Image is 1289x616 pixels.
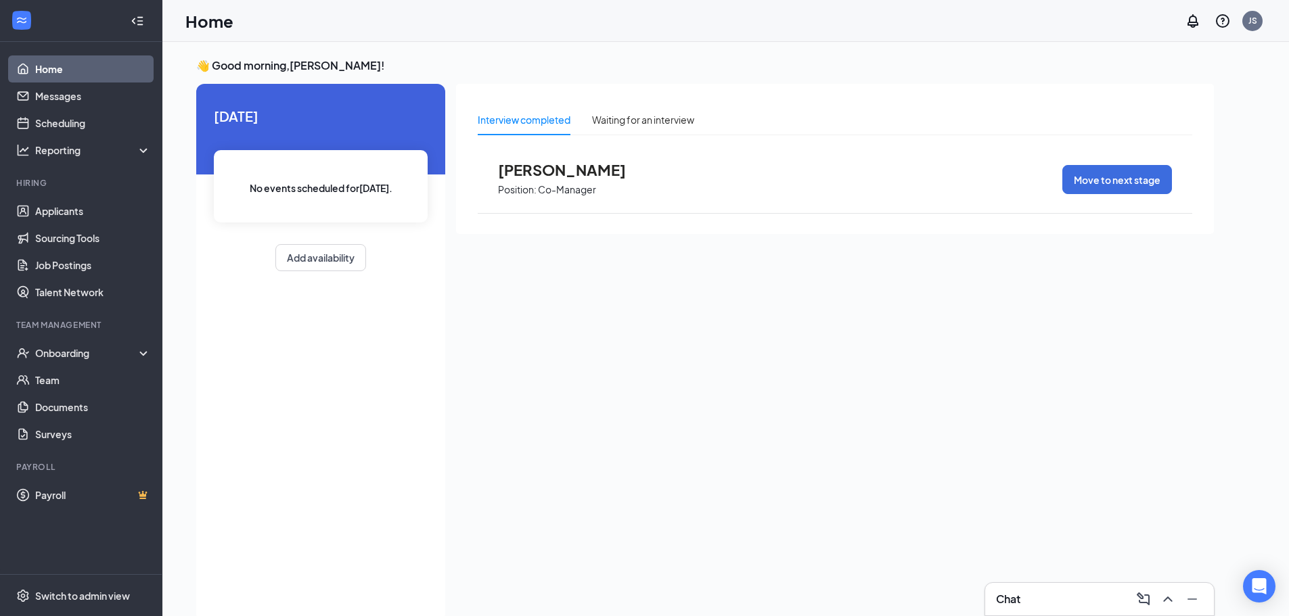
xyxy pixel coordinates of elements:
[498,161,647,179] span: [PERSON_NAME]
[1062,165,1172,194] button: Move to next stage
[592,112,694,127] div: Waiting for an interview
[35,224,151,252] a: Sourcing Tools
[214,105,428,126] span: [DATE]
[16,461,148,473] div: Payroll
[1135,591,1152,607] svg: ComposeMessage
[16,177,148,189] div: Hiring
[131,14,144,28] svg: Collapse
[16,589,30,602] svg: Settings
[1157,588,1179,610] button: ChevronUp
[1185,13,1201,29] svg: Notifications
[498,183,537,196] p: Position:
[538,183,596,196] p: Co-Manager
[15,14,28,27] svg: WorkstreamLogo
[1133,588,1154,610] button: ComposeMessage
[35,279,151,306] a: Talent Network
[35,197,151,224] a: Applicants
[996,592,1020,607] h3: Chat
[16,319,148,331] div: Team Management
[1215,13,1231,29] svg: QuestionInfo
[1184,591,1200,607] svg: Minimize
[35,346,139,360] div: Onboarding
[35,589,130,602] div: Switch to admin view
[185,9,233,32] h1: Home
[35,82,151,110] a: Messages
[35,252,151,279] a: Job Postings
[16,346,30,360] svg: UserCheck
[275,244,366,271] button: Add availability
[1243,570,1275,602] div: Open Intercom Messenger
[35,481,151,508] a: PayrollCrown
[35,421,151,448] a: Surveys
[478,112,570,127] div: Interview completed
[35,394,151,421] a: Documents
[16,143,30,157] svg: Analysis
[1160,591,1176,607] svg: ChevronUp
[35,143,152,157] div: Reporting
[250,181,392,195] span: No events scheduled for [DATE] .
[35,110,151,137] a: Scheduling
[35,55,151,82] a: Home
[1181,588,1203,610] button: Minimize
[196,58,1214,73] h3: 👋 Good morning, [PERSON_NAME] !
[1248,15,1257,26] div: JS
[35,366,151,394] a: Team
